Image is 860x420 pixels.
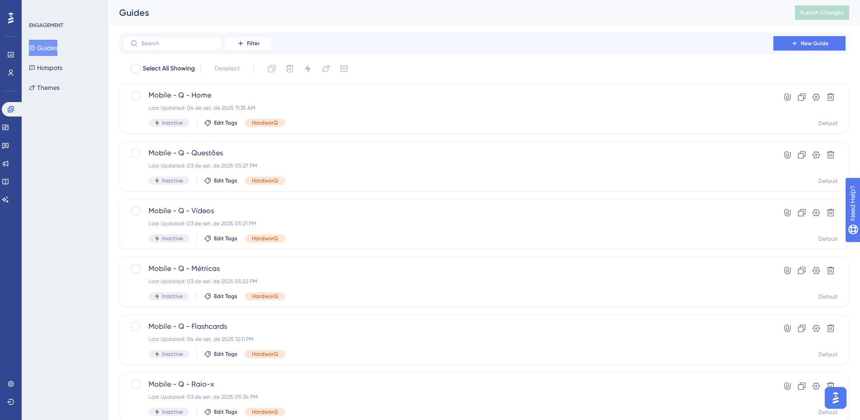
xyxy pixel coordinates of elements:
[149,104,748,112] div: Last Updated: 04 de set. de 2025 11:35 AM
[822,384,849,411] iframe: UserGuiding AI Assistant Launcher
[149,321,748,332] span: Mobile - Q - Flashcards
[818,120,838,127] div: Default
[119,6,772,19] div: Guides
[818,235,838,243] div: Default
[252,293,278,300] span: HardworQ
[800,9,844,16] span: Publish Changes
[162,293,183,300] span: Inactive
[29,79,60,96] button: Themes
[773,36,846,51] button: New Guide
[149,148,748,159] span: Mobile - Q - Questões
[21,2,56,13] span: Need Help?
[162,350,183,358] span: Inactive
[252,235,278,242] span: HardworQ
[818,177,838,185] div: Default
[247,40,260,47] span: Filter
[214,119,237,126] span: Edit Tags
[214,408,237,415] span: Edit Tags
[29,40,57,56] button: Guides
[252,408,278,415] span: HardworQ
[214,350,237,358] span: Edit Tags
[29,22,63,29] div: ENGAGEMENT
[226,36,271,51] button: Filter
[162,177,183,184] span: Inactive
[149,205,748,216] span: Mobile - Q - Vídeos
[204,177,237,184] button: Edit Tags
[204,350,237,358] button: Edit Tags
[162,235,183,242] span: Inactive
[252,177,278,184] span: HardworQ
[162,119,183,126] span: Inactive
[204,408,237,415] button: Edit Tags
[162,408,183,415] span: Inactive
[149,220,748,227] div: Last Updated: 03 de set. de 2025 05:21 PM
[214,235,237,242] span: Edit Tags
[149,90,748,101] span: Mobile - Q - Home
[149,263,748,274] span: Mobile - Q - Métricas
[818,409,838,416] div: Default
[214,63,240,74] span: Deselect
[149,162,748,169] div: Last Updated: 03 de set. de 2025 05:27 PM
[801,40,828,47] span: New Guide
[149,336,748,343] div: Last Updated: 04 de set. de 2025 12:11 PM
[29,60,62,76] button: Hotspots
[214,293,237,300] span: Edit Tags
[143,63,195,74] span: Select All Showing
[204,235,237,242] button: Edit Tags
[141,40,214,47] input: Search
[818,351,838,358] div: Default
[206,61,248,77] button: Deselect
[795,5,849,20] button: Publish Changes
[818,293,838,300] div: Default
[204,293,237,300] button: Edit Tags
[252,119,278,126] span: HardworQ
[252,350,278,358] span: HardworQ
[149,393,748,401] div: Last Updated: 03 de set. de 2025 05:34 PM
[204,119,237,126] button: Edit Tags
[149,379,748,390] span: Mobile - Q - Raio-x
[214,177,237,184] span: Edit Tags
[149,278,748,285] div: Last Updated: 03 de set. de 2025 05:22 PM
